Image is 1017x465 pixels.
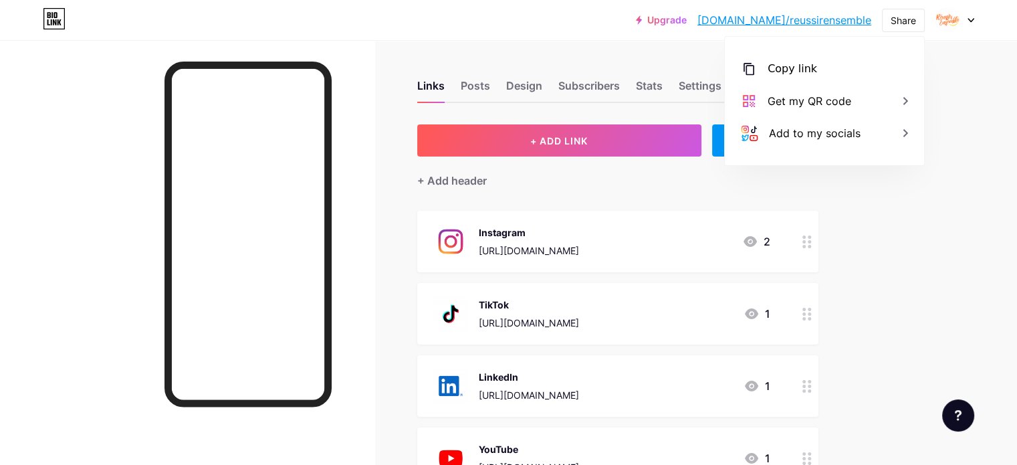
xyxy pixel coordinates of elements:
[636,78,663,102] div: Stats
[530,135,588,147] span: + ADD LINK
[506,78,542,102] div: Design
[417,78,445,102] div: Links
[744,378,770,394] div: 1
[479,225,579,240] div: Instagram
[461,78,490,102] div: Posts
[479,244,579,258] div: [URL][DOMAIN_NAME]
[679,78,721,102] div: Settings
[433,369,468,403] img: LinkedIn
[769,125,861,141] div: Add to my socials
[479,388,579,402] div: [URL][DOMAIN_NAME]
[479,298,579,312] div: TikTok
[768,61,817,77] div: Copy link
[417,124,701,157] button: + ADD LINK
[417,173,487,189] div: + Add header
[558,78,620,102] div: Subscribers
[742,234,770,250] div: 2
[479,442,579,456] div: YouTube
[433,224,468,259] img: Instagram
[935,7,960,33] img: reussirensemble
[479,370,579,384] div: LinkedIn
[712,124,818,157] div: + ADD EMBED
[479,316,579,330] div: [URL][DOMAIN_NAME]
[891,13,916,27] div: Share
[636,15,687,25] a: Upgrade
[697,12,871,28] a: [DOMAIN_NAME]/reussirensemble
[433,296,468,331] img: TikTok
[768,93,851,109] div: Get my QR code
[744,306,770,322] div: 1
